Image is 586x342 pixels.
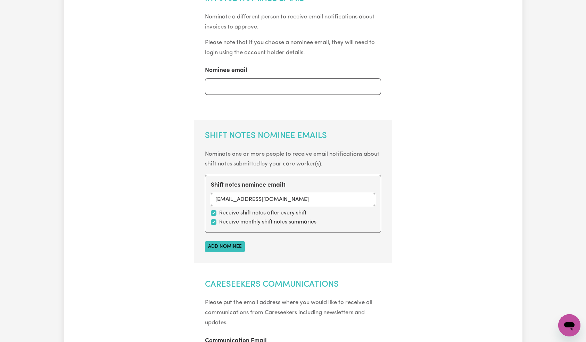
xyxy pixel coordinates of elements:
small: Please put the email address where you would like to receive all communications from Careseekers ... [205,300,372,326]
h2: Careseekers Communications [205,280,381,290]
label: Receive monthly shift notes summaries [219,218,316,226]
small: Nominate a different person to receive email notifications about invoices to approve. [205,14,374,30]
iframe: Button to launch messaging window [558,314,580,336]
label: Receive shift notes after every shift [219,209,306,217]
small: Nominate one or more people to receive email notifications about shift notes submitted by your ca... [205,151,379,167]
small: Please note that if you choose a nominee email, they will need to login using the account holder ... [205,40,375,56]
label: Nominee email [205,66,247,75]
label: Shift notes nominee email 1 [211,181,286,190]
h2: Shift Notes Nominee Emails [205,131,381,141]
button: Add nominee [205,241,245,252]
